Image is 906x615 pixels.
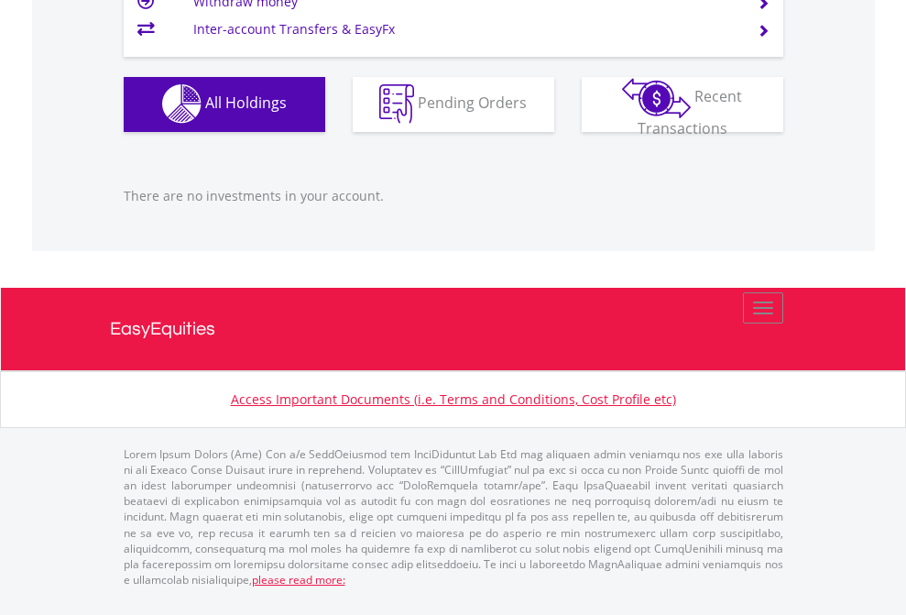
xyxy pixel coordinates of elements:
button: Recent Transactions [582,77,783,132]
button: Pending Orders [353,77,554,132]
a: EasyEquities [110,288,797,370]
span: Recent Transactions [638,86,743,138]
p: There are no investments in your account. [124,187,783,205]
img: holdings-wht.png [162,84,202,124]
button: All Holdings [124,77,325,132]
a: Access Important Documents (i.e. Terms and Conditions, Cost Profile etc) [231,390,676,408]
span: Pending Orders [418,93,527,113]
img: transactions-zar-wht.png [622,78,691,118]
a: please read more: [252,572,345,588]
p: Lorem Ipsum Dolors (Ame) Con a/e SeddOeiusmod tem InciDiduntut Lab Etd mag aliquaen admin veniamq... [124,446,783,588]
img: pending_instructions-wht.png [379,84,414,124]
td: Inter-account Transfers & EasyFx [193,16,735,43]
span: All Holdings [205,93,287,113]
